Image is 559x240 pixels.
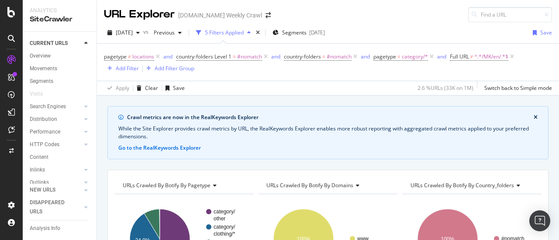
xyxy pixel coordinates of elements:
div: Overview [30,51,51,61]
a: Content [30,153,90,162]
span: #nomatch [237,51,262,63]
span: ≠ [128,53,131,60]
input: Find a URL [468,7,552,22]
span: = [397,53,400,60]
span: = [322,53,325,60]
h4: URLs Crawled By Botify By domains [265,178,390,192]
div: Outlinks [30,178,49,187]
span: #nomatch [327,51,352,63]
div: times [254,28,262,37]
div: 2.6 % URLs ( 33K on 1M ) [418,84,473,92]
span: country-folders [284,53,321,60]
button: 5 Filters Applied [193,26,254,40]
a: Distribution [30,115,82,124]
h4: URLs Crawled By Botify By pagetype [121,178,246,192]
a: Overview [30,51,90,61]
a: DISAPPEARED URLS [30,198,82,216]
div: and [437,53,446,60]
div: Add Filter [116,65,139,72]
div: Clear [145,84,158,92]
div: Analytics [30,7,90,14]
a: Analysis Info [30,224,90,233]
div: Open Intercom Messenger [529,210,550,231]
div: Performance [30,127,60,137]
div: URL Explorer [104,7,175,22]
div: Segments [30,77,53,86]
text: category/ [214,209,235,215]
div: CURRENT URLS [30,39,68,48]
div: arrow-right-arrow-left [266,12,271,18]
div: [DOMAIN_NAME] Weekly Crawl [178,11,262,20]
div: Save [540,29,552,36]
text: clothing/* [214,231,235,237]
span: Previous [150,29,175,36]
a: Outlinks [30,178,82,187]
text: category/ [214,224,235,230]
a: Search Engines [30,102,82,111]
div: Inlinks [30,165,45,175]
a: Segments [30,77,90,86]
button: Go to the RealKeywords Explorer [118,144,201,152]
div: Movements [30,64,57,73]
span: pagetype [104,53,127,60]
a: Movements [30,64,90,73]
span: = [233,53,236,60]
div: and [271,53,280,60]
div: While the Site Explorer provides crawl metrics by URL, the RealKeywords Explorer enables more rob... [118,125,538,141]
a: Visits [30,89,52,99]
button: and [437,52,446,61]
span: Segments [282,29,307,36]
div: 5 Filters Applied [205,29,244,36]
div: SiteCrawler [30,14,90,24]
button: Previous [150,26,185,40]
div: Analysis Info [30,224,60,233]
button: Switch back to Simple mode [481,81,552,95]
button: and [163,52,173,61]
button: Apply [104,81,129,95]
span: Full URL [450,53,469,60]
div: [DATE] [309,29,325,36]
span: ≠ [470,53,473,60]
a: Inlinks [30,165,82,175]
span: vs [143,28,150,35]
div: HTTP Codes [30,140,59,149]
button: Add Filter [104,63,139,74]
div: Add Filter Group [155,65,194,72]
a: CURRENT URLS [30,39,82,48]
span: locations [132,51,154,63]
button: and [271,52,280,61]
span: category/* [402,51,428,63]
div: Apply [116,84,129,92]
button: Clear [133,81,158,95]
button: Save [529,26,552,40]
div: Save [173,84,185,92]
button: Add Filter Group [143,63,194,74]
span: pagetype [373,53,396,60]
div: info banner [107,106,549,159]
a: Performance [30,127,82,137]
button: and [361,52,370,61]
span: ^.*/MK/en/.*$ [474,51,508,63]
span: country-folders Level 1 [176,53,231,60]
button: Segments[DATE] [269,26,328,40]
div: Content [30,153,48,162]
button: close banner [531,112,540,123]
div: Switch back to Simple mode [484,84,552,92]
span: 2025 Oct. 9th [116,29,133,36]
button: Save [162,81,185,95]
text: other [214,216,225,222]
div: Search Engines [30,102,66,111]
div: and [361,53,370,60]
div: and [163,53,173,60]
button: [DATE] [104,26,143,40]
div: Visits [30,89,43,99]
a: NEW URLS [30,185,82,195]
span: URLs Crawled By Botify By domains [266,182,353,189]
span: URLs Crawled By Botify By pagetype [123,182,210,189]
div: Crawl metrics are now in the RealKeywords Explorer [127,113,534,121]
div: NEW URLS [30,185,55,195]
h4: URLs Crawled By Botify By country_folders [409,178,534,192]
span: URLs Crawled By Botify By country_folders [411,182,514,189]
div: DISAPPEARED URLS [30,198,74,216]
a: HTTP Codes [30,140,82,149]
